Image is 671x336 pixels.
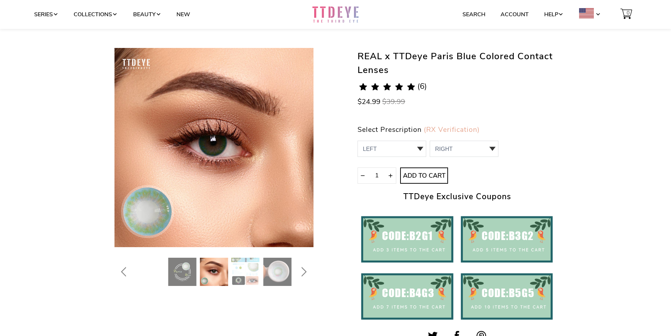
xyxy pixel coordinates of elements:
[74,8,118,21] a: Collections
[114,258,136,286] button: Previous
[358,48,557,77] h1: REAL x TTDeye Paris Blue Colored Contact Lenses
[625,6,631,20] span: 0
[292,258,314,286] button: Next
[358,125,422,134] span: Select Prescription
[34,8,58,21] a: Series
[133,8,161,21] a: Beauty
[616,8,637,21] a: 0
[176,8,190,21] a: New
[358,191,557,203] h2: TTDeye Exclusive Coupons
[501,8,529,21] a: Account
[424,125,480,134] a: (RX Verification)
[358,97,380,106] span: $24.99
[462,8,485,21] a: Search
[358,141,426,157] select: 0 1 2 3 4 5 6 7 8 9 10 11 12 13 14 15 16 17 18 19 20 21 22
[231,258,260,286] img: REAL x TTDeye Paris Blue Colored Contact Lenses
[200,258,228,286] img: REAL x TTDeye Paris Blue Colored Contact Lenses
[401,172,447,180] span: Add to Cart
[114,48,313,247] img: REAL x TTDeye Paris Blue Colored Contact Lenses
[168,258,196,286] img: REAL x TTDeye Paris Blue Colored Contact Lenses
[400,167,448,184] button: Add to Cart
[430,141,498,157] select: 0 1 2 3 4 5 6 7 8 9 10 11 12 13 14 15 16 17 18 19 20 21 22
[382,97,405,106] span: $39.99
[263,258,291,286] img: REAL x TTDeye Paris Blue Colored Contact Lenses
[579,8,594,18] img: USD.png
[544,8,564,21] a: Help
[358,82,557,96] a: 5.0 rating (6 votes)
[417,83,427,90] span: (6)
